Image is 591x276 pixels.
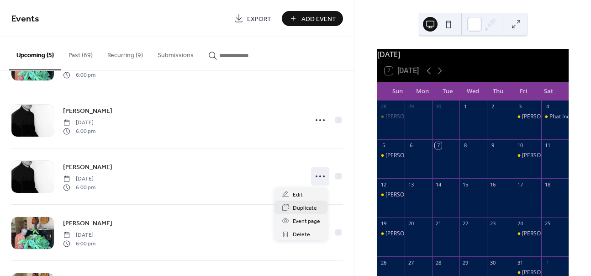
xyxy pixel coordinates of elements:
div: 16 [490,181,496,188]
div: 11 [544,142,551,149]
div: 15 [462,181,469,188]
div: 1 [544,259,551,266]
span: [DATE] [63,175,95,183]
span: 6:00 pm [63,71,95,79]
span: 6:00 pm [63,239,95,248]
div: 29 [407,103,414,110]
div: 31 [517,259,523,266]
div: Wed [460,82,485,101]
div: 28 [435,259,442,266]
div: [PERSON_NAME] [522,113,565,121]
div: Tue [435,82,460,101]
span: Add Event [301,14,336,24]
div: 25 [544,220,551,227]
div: 1 [462,103,469,110]
div: Armen Donelian [377,230,405,238]
div: 13 [407,181,414,188]
div: 26 [380,259,387,266]
div: 30 [435,103,442,110]
a: [PERSON_NAME] [63,218,112,228]
div: Joe Rutkowski [514,230,541,238]
span: [PERSON_NAME] [63,219,112,228]
span: Event page [293,217,320,226]
div: [PERSON_NAME] [385,152,428,159]
div: 22 [462,220,469,227]
button: Add Event [282,11,343,26]
div: 18 [544,181,551,188]
div: 4 [544,103,551,110]
div: Mon [410,82,435,101]
div: 8 [462,142,469,149]
a: [PERSON_NAME] [63,106,112,116]
div: 14 [435,181,442,188]
div: [DATE] [377,49,569,60]
button: Recurring (9) [100,37,150,69]
div: Phat Inc. [541,113,569,121]
span: Duplicate [293,203,317,213]
div: 23 [490,220,496,227]
a: Export [227,11,278,26]
button: Past (69) [61,37,100,69]
div: Armen Donelian [377,113,405,121]
div: Sun [385,82,410,101]
div: John Esposito [514,113,541,121]
div: 29 [462,259,469,266]
div: [PERSON_NAME] [385,230,428,238]
span: [PERSON_NAME] [63,106,112,116]
div: 3 [517,103,523,110]
div: 27 [407,259,414,266]
div: 19 [380,220,387,227]
div: Armen Donelian [377,191,405,199]
div: Phat Inc. [549,113,571,121]
div: [PERSON_NAME] [385,113,428,121]
div: 30 [490,259,496,266]
div: Armen Donelian [377,152,405,159]
button: Submissions [150,37,201,69]
div: Fri [511,82,536,101]
div: 24 [517,220,523,227]
div: [PERSON_NAME] [522,152,565,159]
div: Sat [536,82,561,101]
div: 2 [490,103,496,110]
span: Events [11,10,39,28]
div: 12 [380,181,387,188]
span: Export [247,14,271,24]
a: [PERSON_NAME] [63,162,112,172]
div: 28 [380,103,387,110]
div: [PERSON_NAME] [522,230,565,238]
div: [PERSON_NAME] [385,191,428,199]
div: Joe Rutkowski [514,152,541,159]
div: Thu [485,82,511,101]
div: 10 [517,142,523,149]
span: [DATE] [63,119,95,127]
button: Upcoming (5) [9,37,61,70]
div: 20 [407,220,414,227]
span: 6:00 pm [63,127,95,135]
div: 9 [490,142,496,149]
div: 7 [435,142,442,149]
span: 6:00 pm [63,183,95,191]
span: Edit [293,190,303,200]
div: 21 [435,220,442,227]
div: 5 [380,142,387,149]
span: [DATE] [63,231,95,239]
div: 6 [407,142,414,149]
span: Delete [293,230,310,239]
div: 17 [517,181,523,188]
